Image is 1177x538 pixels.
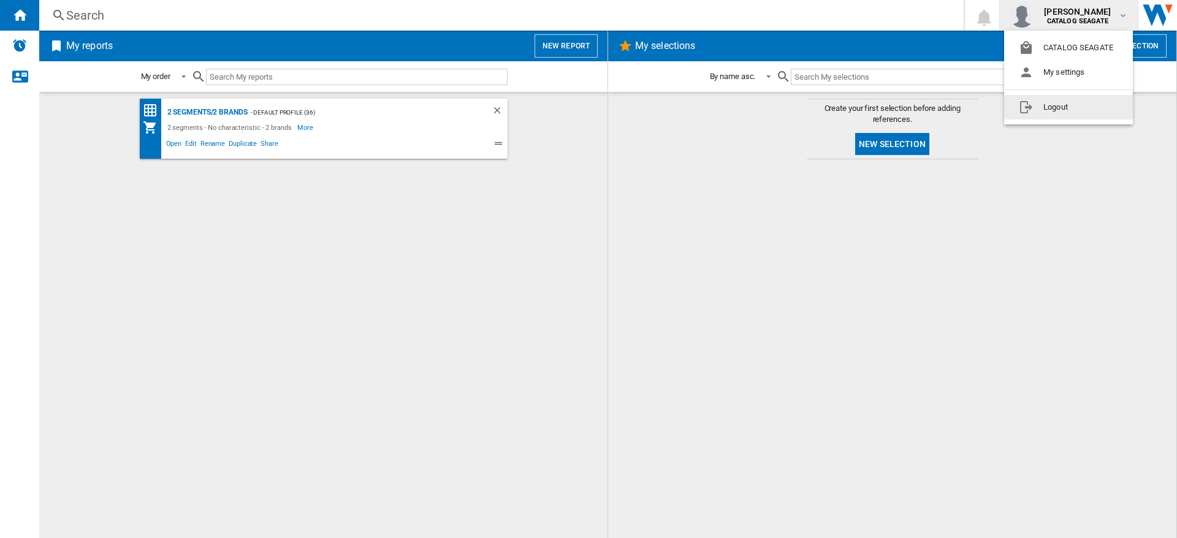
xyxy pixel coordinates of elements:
[1004,95,1133,119] button: Logout
[1004,36,1133,60] button: CATALOG SEAGATE
[1004,60,1133,85] button: My settings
